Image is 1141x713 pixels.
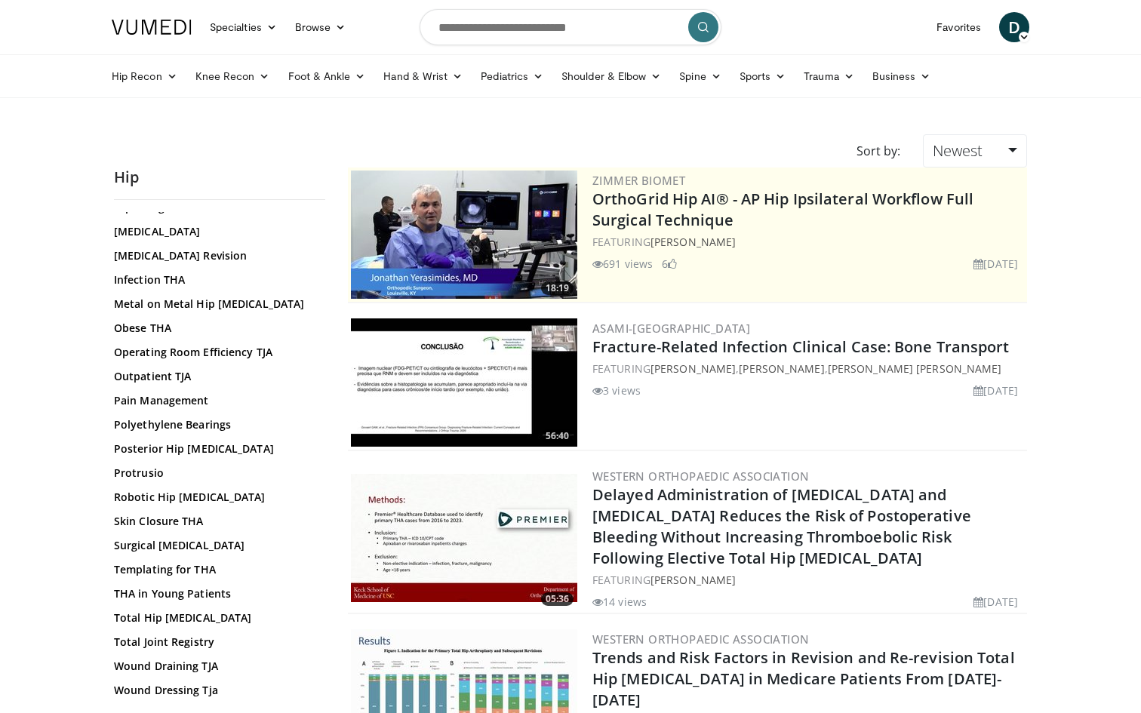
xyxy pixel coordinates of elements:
a: Total Hip [MEDICAL_DATA] [114,610,318,625]
a: Zimmer Biomet [592,173,685,188]
a: [MEDICAL_DATA] [114,224,318,239]
a: Templating for THA [114,562,318,577]
a: ASAMI-[GEOGRAPHIC_DATA] [592,321,750,336]
li: [DATE] [973,594,1018,610]
a: [PERSON_NAME] [650,573,736,587]
input: Search topics, interventions [420,9,721,45]
a: Shoulder & Elbow [552,61,670,91]
img: VuMedi Logo [112,20,192,35]
a: Browse [286,12,355,42]
a: 05:36 [351,474,577,602]
a: Foot & Ankle [279,61,375,91]
img: 8b7f9f3d-c0d8-4f20-9fbb-c6dda7c68f65.300x170_q85_crop-smart_upscale.jpg [351,474,577,602]
a: [PERSON_NAME] [650,235,736,249]
div: FEATURING , , [592,361,1024,376]
a: THA in Young Patients [114,586,318,601]
a: Favorites [927,12,990,42]
a: OrthoGrid Hip AI® - AP Hip Ipsilateral Workflow Full Surgical Technique [592,189,973,230]
a: 18:19 [351,171,577,299]
li: 6 [662,256,677,272]
div: FEATURING [592,572,1024,588]
a: Total Joint Registry [114,635,318,650]
a: Hip Recon [103,61,186,91]
a: Business [863,61,940,91]
a: Pain Management [114,393,318,408]
a: 56:40 [351,318,577,447]
li: 14 views [592,594,647,610]
li: [DATE] [973,383,1018,398]
a: [PERSON_NAME] [PERSON_NAME] [828,361,1002,376]
a: Skin Closure THA [114,514,318,529]
li: 3 views [592,383,641,398]
h2: Hip [114,167,325,187]
div: Sort by: [845,134,912,167]
li: 691 views [592,256,653,272]
a: Specialties [201,12,286,42]
a: Obese THA [114,321,318,336]
a: Wound Dressing Tja [114,683,318,698]
a: Metal on Metal Hip [MEDICAL_DATA] [114,297,318,312]
a: [PERSON_NAME] [650,361,736,376]
a: Protrusio [114,466,318,481]
a: Knee Recon [186,61,279,91]
li: [DATE] [973,256,1018,272]
a: Operating Room Efficiency TJA [114,345,318,360]
a: Newest [923,134,1027,167]
a: Western Orthopaedic Association [592,469,809,484]
a: Infection THA [114,272,318,287]
a: [PERSON_NAME] [739,361,824,376]
span: 05:36 [541,592,574,606]
a: Fracture-Related Infection Clinical Case: Bone Transport [592,337,1010,357]
a: Delayed Administration of [MEDICAL_DATA] and [MEDICAL_DATA] Reduces the Risk of Postoperative Ble... [592,484,971,568]
a: Pediatrics [472,61,552,91]
a: Surgical [MEDICAL_DATA] [114,538,318,553]
a: Trends and Risk Factors in Revision and Re-revision Total Hip [MEDICAL_DATA] in Medicare Patients... [592,647,1015,710]
a: Posterior Hip [MEDICAL_DATA] [114,441,318,456]
a: D [999,12,1029,42]
a: Trauma [795,61,863,91]
a: Wound Draining TJA [114,659,318,674]
img: 7827b68c-edda-4073-a757-b2e2fb0a5246.300x170_q85_crop-smart_upscale.jpg [351,318,577,447]
a: Hand & Wrist [374,61,472,91]
a: Outpatient TJA [114,369,318,384]
a: [MEDICAL_DATA] Revision [114,248,318,263]
a: Robotic Hip [MEDICAL_DATA] [114,490,318,505]
a: Sports [730,61,795,91]
a: Spine [670,61,730,91]
a: Western Orthopaedic Association [592,632,809,647]
div: FEATURING [592,234,1024,250]
span: 18:19 [541,281,574,295]
a: Polyethylene Bearings [114,417,318,432]
img: 503c3a3d-ad76-4115-a5ba-16c0230cde33.300x170_q85_crop-smart_upscale.jpg [351,171,577,299]
span: 56:40 [541,429,574,443]
span: Newest [933,140,983,161]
